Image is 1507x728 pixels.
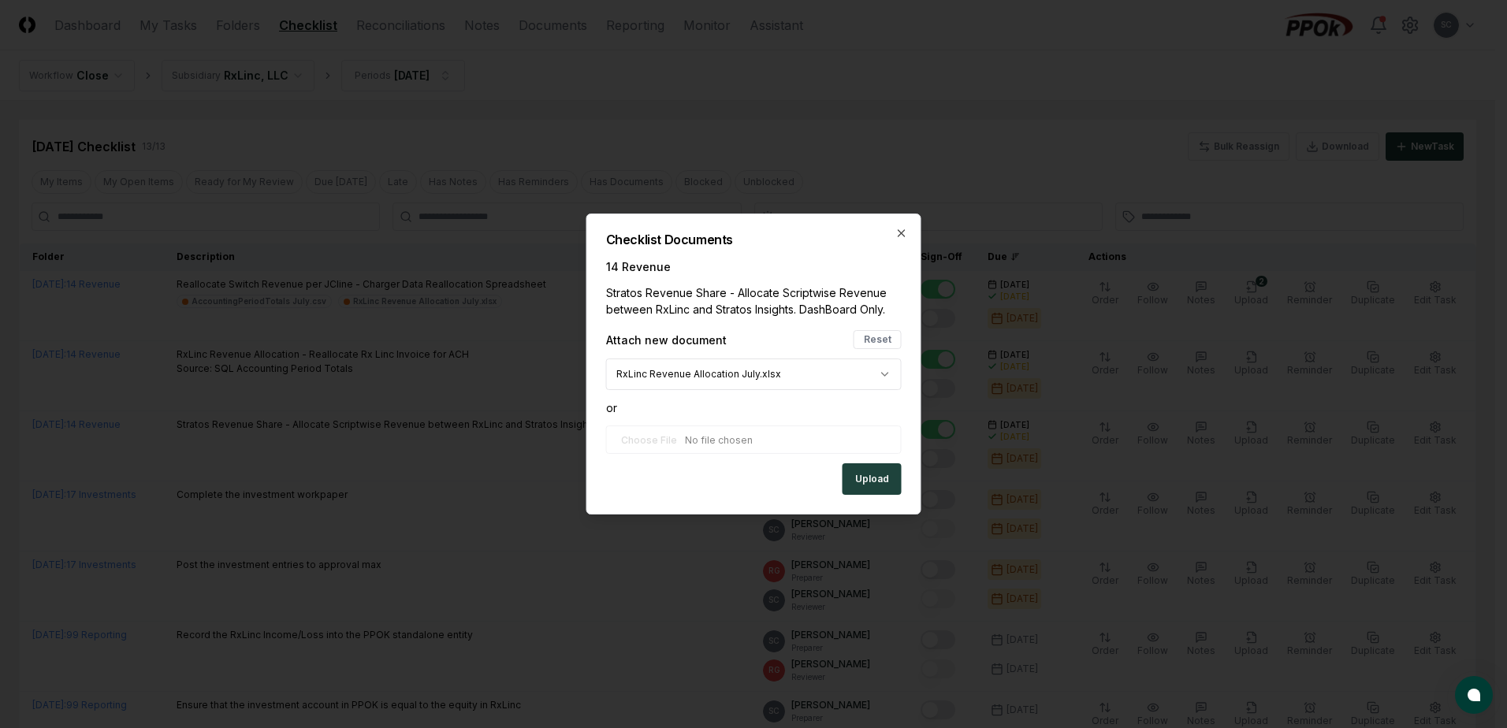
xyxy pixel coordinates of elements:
[843,463,902,495] button: Upload
[606,332,727,348] div: Attach new document
[606,399,902,416] div: or
[606,258,902,275] div: 14 Revenue
[854,330,902,349] button: Reset
[606,284,902,318] div: Stratos Revenue Share - Allocate Scriptwise Revenue between RxLinc and Stratos Insights. DashBoar...
[606,233,902,246] h2: Checklist Documents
